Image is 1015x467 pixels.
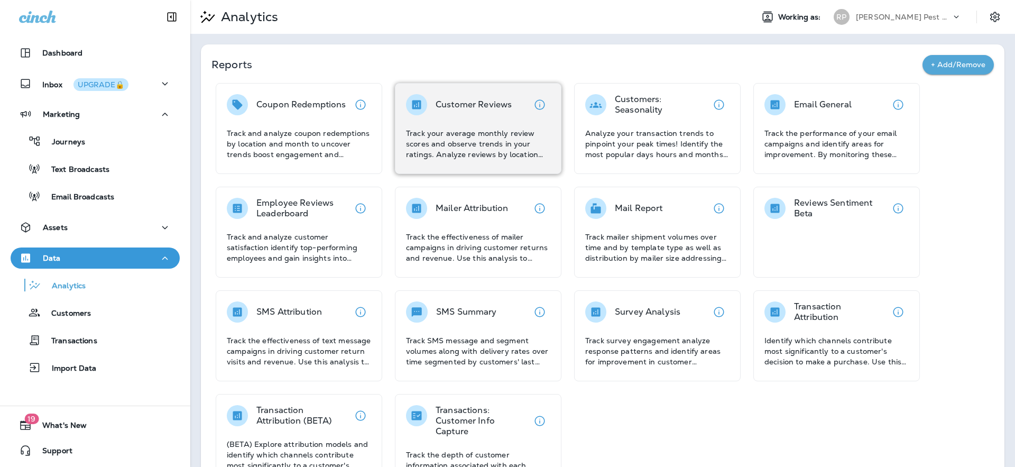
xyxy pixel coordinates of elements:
[11,356,180,379] button: Import Data
[615,203,663,214] p: Mail Report
[615,94,708,115] p: Customers: Seasonality
[32,446,72,459] span: Support
[585,128,730,160] p: Analyze your transaction trends to pinpoint your peak times! Identify the most popular days hours...
[24,414,39,424] span: 19
[227,335,371,367] p: Track the effectiveness of text message campaigns in driving customer return visits and revenue. ...
[708,301,730,323] button: View details
[585,232,730,263] p: Track mailer shipment volumes over time and by template type as well as distribution by mailer si...
[157,6,187,28] button: Collapse Sidebar
[41,138,85,148] p: Journeys
[708,198,730,219] button: View details
[764,128,909,160] p: Track the performance of your email campaigns and identify areas for improvement. By monitoring t...
[834,9,850,25] div: RP
[436,203,509,214] p: Mailer Attribution
[794,99,852,110] p: Email General
[406,335,550,367] p: Track SMS message and segment volumes along with delivery rates over time segmented by customers'...
[11,73,180,94] button: InboxUPGRADE🔒
[41,281,86,291] p: Analytics
[529,198,550,219] button: View details
[764,335,909,367] p: Identify which channels contribute most significantly to a customer's decision to make a purchase...
[256,405,350,426] p: Transaction Attribution (BETA)
[32,421,87,434] span: What's New
[42,49,82,57] p: Dashboard
[585,335,730,367] p: Track survey engagement analyze response patterns and identify areas for improvement in customer ...
[41,193,114,203] p: Email Broadcasts
[11,301,180,324] button: Customers
[256,198,350,219] p: Employee Reviews Leaderboard
[73,78,128,91] button: UPGRADE🔒
[406,232,550,263] p: Track the effectiveness of mailer campaigns in driving customer returns and revenue. Use this ana...
[11,274,180,296] button: Analytics
[436,307,497,317] p: SMS Summary
[615,307,680,317] p: Survey Analysis
[708,94,730,115] button: View details
[529,410,550,432] button: View details
[11,42,180,63] button: Dashboard
[529,301,550,323] button: View details
[11,158,180,180] button: Text Broadcasts
[888,301,909,323] button: View details
[227,128,371,160] p: Track and analyze coupon redemptions by location and month to uncover trends boost engagement and...
[406,128,550,160] p: Track your average monthly review scores and observe trends in your ratings. Analyze reviews by l...
[11,185,180,207] button: Email Broadcasts
[256,99,346,110] p: Coupon Redemptions
[350,405,371,426] button: View details
[11,329,180,351] button: Transactions
[217,9,278,25] p: Analytics
[211,57,922,72] p: Reports
[985,7,1004,26] button: Settings
[43,223,68,232] p: Assets
[11,440,180,461] button: Support
[529,94,550,115] button: View details
[41,309,91,319] p: Customers
[436,405,529,437] p: Transactions: Customer Info Capture
[256,307,322,317] p: SMS Attribution
[11,248,180,269] button: Data
[436,99,512,110] p: Customer Reviews
[922,55,994,75] button: + Add/Remove
[42,78,128,89] p: Inbox
[350,198,371,219] button: View details
[43,254,61,262] p: Data
[350,301,371,323] button: View details
[78,81,124,88] div: UPGRADE🔒
[888,198,909,219] button: View details
[41,336,97,346] p: Transactions
[794,198,888,219] p: Reviews Sentiment Beta
[11,415,180,436] button: 19What's New
[794,301,888,323] p: Transaction Attribution
[778,13,823,22] span: Working as:
[227,232,371,263] p: Track and analyze customer satisfaction identify top-performing employees and gain insights into ...
[41,364,97,374] p: Import Data
[11,104,180,125] button: Marketing
[43,110,80,118] p: Marketing
[11,130,180,152] button: Journeys
[856,13,951,21] p: [PERSON_NAME] Pest Control
[350,94,371,115] button: View details
[11,217,180,238] button: Assets
[888,94,909,115] button: View details
[41,165,109,175] p: Text Broadcasts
